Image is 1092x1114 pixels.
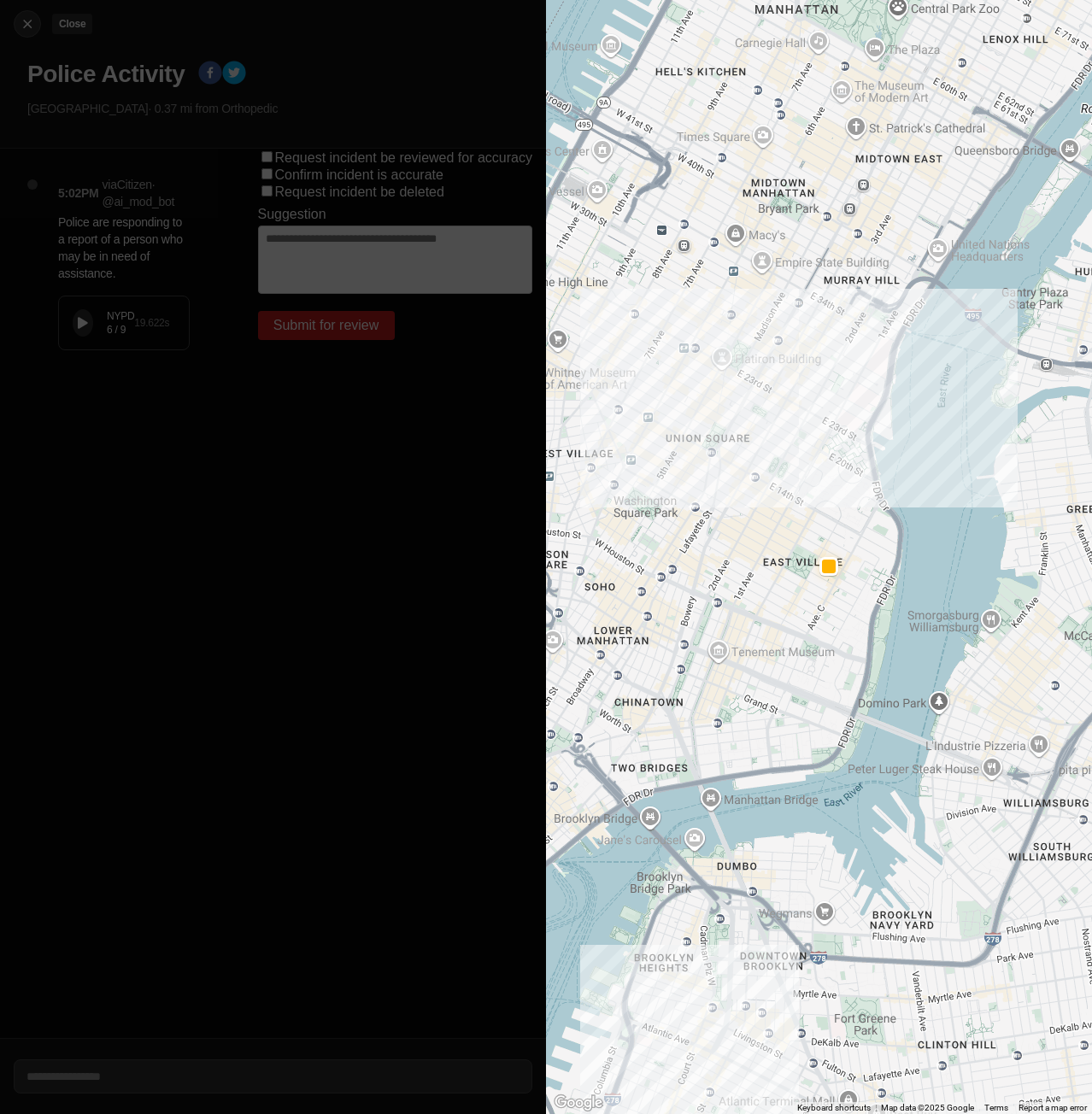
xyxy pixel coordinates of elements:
[58,214,190,282] p: Police are responding to a report of a person who may be in need of assistance.
[14,10,41,38] button: cancelClose
[1019,1103,1087,1112] a: Report a map error
[881,1103,974,1112] span: Map data ©2025 Google
[103,176,190,210] p: via Citizen · @ ai_mod_bot
[198,61,222,88] button: facebook
[984,1103,1008,1112] a: Terms (opens in new tab)
[27,59,185,90] h1: Police Activity
[19,15,36,32] img: cancel
[58,185,99,202] p: 5:02PM
[222,61,246,88] button: twitter
[550,1092,607,1114] a: Open this area in Google Maps (opens a new window)
[59,18,85,30] small: Close
[550,1092,607,1114] img: Google
[275,185,444,199] label: Request incident be deleted
[258,311,395,340] button: Submit for review
[275,167,443,182] label: Confirm incident is accurate
[797,1102,871,1114] button: Keyboard shortcuts
[107,309,134,337] div: NYPD 6 / 9
[134,316,169,330] div: 19.622 s
[258,207,326,222] label: Suggestion
[275,150,533,165] label: Request incident be reviewed for accuracy
[27,100,532,117] p: [GEOGRAPHIC_DATA] · 0.37 mi from Orthopedic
